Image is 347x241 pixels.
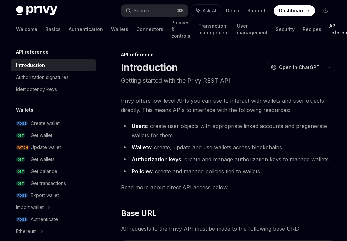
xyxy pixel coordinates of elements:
[31,215,58,223] div: Authenticate
[121,167,335,176] li: : create and manage policies tied to wallets.
[16,133,25,138] span: GET
[121,224,335,233] span: All requests to the Privy API must be made to the following base URL:
[132,123,147,129] strong: Users
[31,143,61,151] div: Update wallet
[121,96,335,115] span: Privy offers low-level APIs you can use to interact with wallets and user objects directly. This ...
[16,203,44,211] div: Import wallet
[11,71,96,83] a: Authorization signatures
[247,7,266,14] a: Support
[16,21,37,37] a: Welcome
[136,21,163,37] a: Connectors
[121,76,335,85] p: Getting started with the Privy REST API
[11,153,96,165] a: GETGet wallets
[132,144,151,151] strong: Wallets
[132,168,152,175] strong: Policies
[16,157,25,162] span: GET
[132,156,181,163] strong: Authorization keys
[16,169,25,174] span: GET
[203,7,216,14] span: Ask AI
[31,167,57,175] div: Get balance
[16,145,29,150] span: PATCH
[11,83,96,95] a: Idempotency keys
[69,21,103,37] a: Authentication
[237,21,268,37] a: User management
[134,7,152,15] div: Search...
[16,181,25,186] span: GET
[31,179,66,187] div: Get transactions
[226,7,239,14] a: Demo
[121,143,335,152] li: : create, update and use wallets across blockchains.
[121,51,335,58] div: API reference
[198,21,229,37] a: Transaction management
[121,5,188,17] button: Search...⌘K
[279,64,320,71] span: Open in ChatGPT
[16,73,69,81] div: Authorization signatures
[16,217,28,222] span: POST
[111,21,128,37] a: Wallets
[121,61,178,73] h1: Introduction
[11,177,96,189] a: GETGet transactions
[31,119,60,127] div: Create wallet
[11,117,96,129] a: POSTCreate wallet
[267,62,324,73] button: Open in ChatGPT
[171,21,190,37] a: Policies & controls
[11,165,96,177] a: GETGet balance
[177,8,184,13] span: ⌘ K
[16,6,57,15] img: dark logo
[31,191,59,199] div: Export wallet
[31,131,52,139] div: Get wallet
[16,193,28,198] span: POST
[279,7,305,14] span: Dashboard
[16,106,33,114] h5: Wallets
[121,121,335,140] li: : create user objects with appropriate linked accounts and pregenerate wallets for them.
[16,227,37,235] div: Ethereum
[11,59,96,71] a: Introduction
[11,129,96,141] a: GETGet wallet
[191,5,221,17] button: Ask AI
[121,155,335,164] li: : create and manage authorization keys to manage wallets.
[11,189,96,201] a: POSTExport wallet
[16,48,49,56] h5: API reference
[121,183,335,192] span: Read more about direct API access below.
[320,5,331,16] button: Toggle dark mode
[16,85,57,93] div: Idempotency keys
[11,141,96,153] a: PATCHUpdate wallet
[16,61,45,69] div: Introduction
[276,21,295,37] a: Security
[121,208,156,219] span: Base URL
[16,121,28,126] span: POST
[31,155,55,163] div: Get wallets
[274,5,315,16] a: Dashboard
[45,21,61,37] a: Basics
[11,213,96,225] a: POSTAuthenticate
[303,21,321,37] a: Recipes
